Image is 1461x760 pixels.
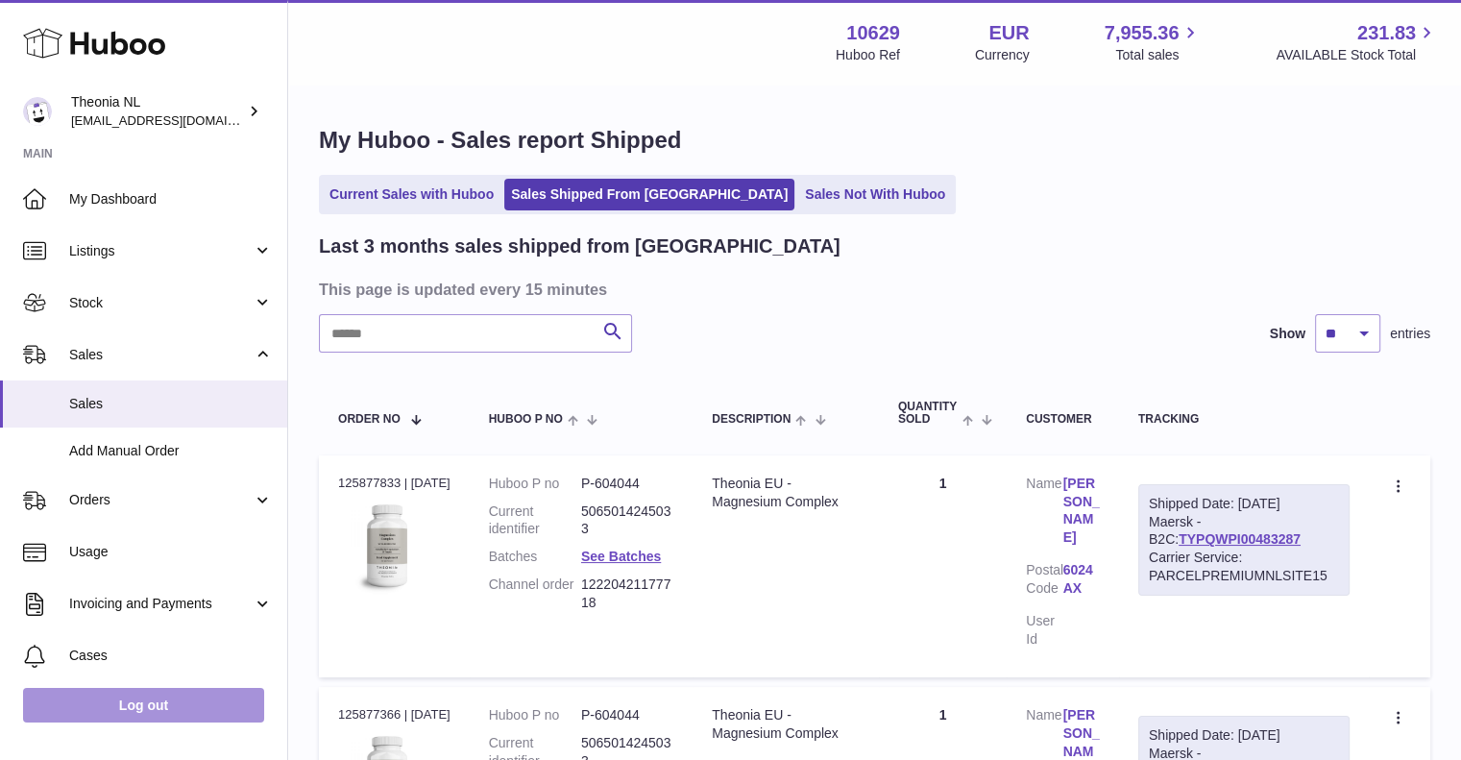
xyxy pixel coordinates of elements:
dt: Name [1026,475,1062,552]
dt: Huboo P no [489,706,581,724]
div: Shipped Date: [DATE] [1149,495,1339,513]
a: 231.83 AVAILABLE Stock Total [1276,20,1438,64]
span: Invoicing and Payments [69,595,253,613]
h2: Last 3 months sales shipped from [GEOGRAPHIC_DATA] [319,233,840,259]
span: AVAILABLE Stock Total [1276,46,1438,64]
dt: Current identifier [489,503,581,539]
a: 6024 AX [1063,561,1100,598]
img: 106291725893142.jpg [338,498,434,594]
h1: My Huboo - Sales report Shipped [319,125,1430,156]
span: Usage [69,543,273,561]
dt: Postal Code [1026,561,1062,602]
a: [PERSON_NAME] [1063,475,1100,548]
div: 125877366 | [DATE] [338,706,450,723]
span: Order No [338,413,401,426]
img: info@wholesomegoods.eu [23,97,52,126]
span: entries [1390,325,1430,343]
span: Sales [69,346,253,364]
span: 7,955.36 [1105,20,1180,46]
dt: Batches [489,548,581,566]
dt: Huboo P no [489,475,581,493]
a: TYPQWPI00483287 [1179,531,1301,547]
label: Show [1270,325,1305,343]
a: See Batches [581,549,661,564]
span: My Dashboard [69,190,273,208]
span: Quantity Sold [898,401,958,426]
span: Stock [69,294,253,312]
dd: P-604044 [581,706,673,724]
span: Total sales [1115,46,1201,64]
div: Maersk - B2C: [1138,484,1350,596]
dd: 5065014245033 [581,503,673,539]
h3: This page is updated every 15 minutes [319,279,1425,300]
span: Orders [69,491,253,509]
span: Sales [69,395,273,413]
dd: P-604044 [581,475,673,493]
div: Tracking [1138,413,1350,426]
a: Sales Not With Huboo [798,179,952,210]
span: Add Manual Order [69,442,273,460]
span: Cases [69,647,273,665]
div: Shipped Date: [DATE] [1149,726,1339,745]
a: Sales Shipped From [GEOGRAPHIC_DATA] [504,179,794,210]
div: Theonia NL [71,93,244,130]
td: 1 [879,455,1007,677]
div: Huboo Ref [836,46,900,64]
a: 7,955.36 Total sales [1105,20,1202,64]
span: Listings [69,242,253,260]
strong: EUR [988,20,1029,46]
div: Customer [1026,413,1100,426]
a: Log out [23,688,264,723]
a: Current Sales with Huboo [323,179,500,210]
dd: 12220421177718 [581,576,673,612]
div: Currency [975,46,1030,64]
div: Theonia EU - Magnesium Complex [712,475,860,511]
span: Huboo P no [489,413,563,426]
div: 125877833 | [DATE] [338,475,450,492]
dt: Channel order [489,576,581,612]
span: 231.83 [1357,20,1416,46]
span: Description [712,413,791,426]
dt: User Id [1026,612,1062,649]
div: Theonia EU - Magnesium Complex [712,706,860,743]
div: Carrier Service: PARCELPREMIUMNLSITE15 [1149,549,1339,585]
span: [EMAIL_ADDRESS][DOMAIN_NAME] [71,112,282,128]
strong: 10629 [846,20,900,46]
